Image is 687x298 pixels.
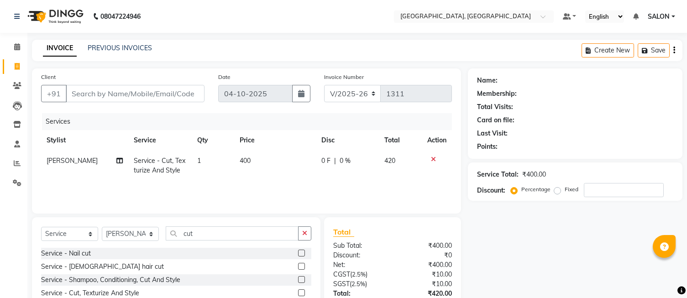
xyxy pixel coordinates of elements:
div: Last Visit: [477,129,508,138]
div: ( ) [326,270,393,279]
div: Discount: [326,251,393,260]
span: SALON [648,12,670,21]
label: Invoice Number [324,73,364,81]
button: +91 [41,85,67,102]
div: Card on file: [477,115,514,125]
span: 0 % [340,156,351,166]
span: 1 [197,157,201,165]
input: Search by Name/Mobile/Email/Code [66,85,205,102]
div: Net: [326,260,393,270]
span: 420 [384,157,395,165]
span: 2.5% [351,280,365,288]
div: Sub Total: [326,241,393,251]
div: ₹400.00 [393,260,459,270]
button: Create New [582,43,634,58]
th: Stylist [41,130,128,151]
div: Service - Shampoo, Conditioning, Cut And Style [41,275,180,285]
span: 0 F [321,156,330,166]
div: ( ) [326,279,393,289]
div: ₹10.00 [393,279,459,289]
div: Service - Cut, Texturize And Style [41,288,139,298]
div: Service - [DEMOGRAPHIC_DATA] hair cut [41,262,164,272]
label: Fixed [565,185,578,193]
b: 08047224946 [100,4,141,29]
label: Percentage [521,185,551,193]
span: Service - Cut, Texturize And Style [134,157,185,174]
div: Service - Nail cut [41,249,91,258]
div: Services [42,113,459,130]
iframe: chat widget [649,261,678,289]
th: Total [379,130,422,151]
th: Price [234,130,316,151]
span: Total [333,227,354,237]
span: [PERSON_NAME] [47,157,98,165]
th: Qty [192,130,234,151]
span: SGST [333,280,350,288]
input: Search or Scan [166,226,299,240]
div: ₹400.00 [393,241,459,251]
div: ₹400.00 [522,170,546,179]
div: Membership: [477,89,517,99]
img: logo [23,4,86,29]
label: Client [41,73,56,81]
div: ₹0 [393,251,459,260]
div: Total Visits: [477,102,513,112]
div: Discount: [477,186,505,195]
span: | [334,156,336,166]
div: Service Total: [477,170,519,179]
button: Save [638,43,670,58]
th: Service [128,130,192,151]
th: Action [422,130,452,151]
a: INVOICE [43,40,77,57]
label: Date [218,73,231,81]
span: 400 [240,157,251,165]
span: CGST [333,270,350,278]
div: ₹10.00 [393,270,459,279]
div: Name: [477,76,498,85]
th: Disc [316,130,379,151]
div: Points: [477,142,498,152]
span: 2.5% [352,271,366,278]
a: PREVIOUS INVOICES [88,44,152,52]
